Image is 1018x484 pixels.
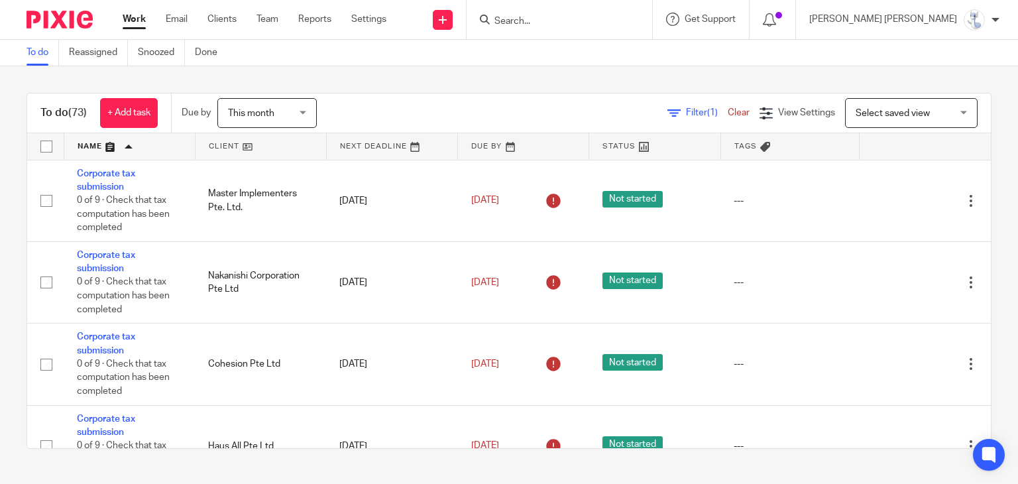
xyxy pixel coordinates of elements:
[77,278,170,314] span: 0 of 9 · Check that tax computation has been completed
[326,160,457,241] td: [DATE]
[195,241,326,323] td: Nakanishi Corporation Pte Ltd
[707,108,718,117] span: (1)
[734,357,846,371] div: ---
[685,15,736,24] span: Get Support
[734,143,757,150] span: Tags
[77,414,135,437] a: Corporate tax submission
[778,108,835,117] span: View Settings
[69,40,128,66] a: Reassigned
[734,276,846,289] div: ---
[68,107,87,118] span: (73)
[228,109,274,118] span: This month
[602,436,663,453] span: Not started
[298,13,331,26] a: Reports
[77,169,135,192] a: Corporate tax submission
[195,160,326,241] td: Master Implementers Pte. Ltd.
[77,251,135,273] a: Corporate tax submission
[77,196,170,232] span: 0 of 9 · Check that tax computation has been completed
[471,359,499,369] span: [DATE]
[166,13,188,26] a: Email
[207,13,237,26] a: Clients
[493,16,612,28] input: Search
[964,9,985,30] img: images.jfif
[602,272,663,289] span: Not started
[40,106,87,120] h1: To do
[182,106,211,119] p: Due by
[77,359,170,396] span: 0 of 9 · Check that tax computation has been completed
[195,324,326,405] td: Cohesion Pte Ltd
[77,441,170,477] span: 0 of 9 · Check that tax computation has been completed
[351,13,386,26] a: Settings
[326,324,457,405] td: [DATE]
[27,40,59,66] a: To do
[256,13,278,26] a: Team
[100,98,158,128] a: + Add task
[77,332,135,355] a: Corporate tax submission
[138,40,185,66] a: Snoozed
[471,278,499,287] span: [DATE]
[734,194,846,208] div: ---
[471,196,499,205] span: [DATE]
[27,11,93,29] img: Pixie
[809,13,957,26] p: [PERSON_NAME] [PERSON_NAME]
[326,241,457,323] td: [DATE]
[734,440,846,453] div: ---
[471,442,499,451] span: [DATE]
[195,40,227,66] a: Done
[856,109,930,118] span: Select saved view
[686,108,728,117] span: Filter
[602,354,663,371] span: Not started
[728,108,750,117] a: Clear
[123,13,146,26] a: Work
[602,191,663,208] span: Not started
